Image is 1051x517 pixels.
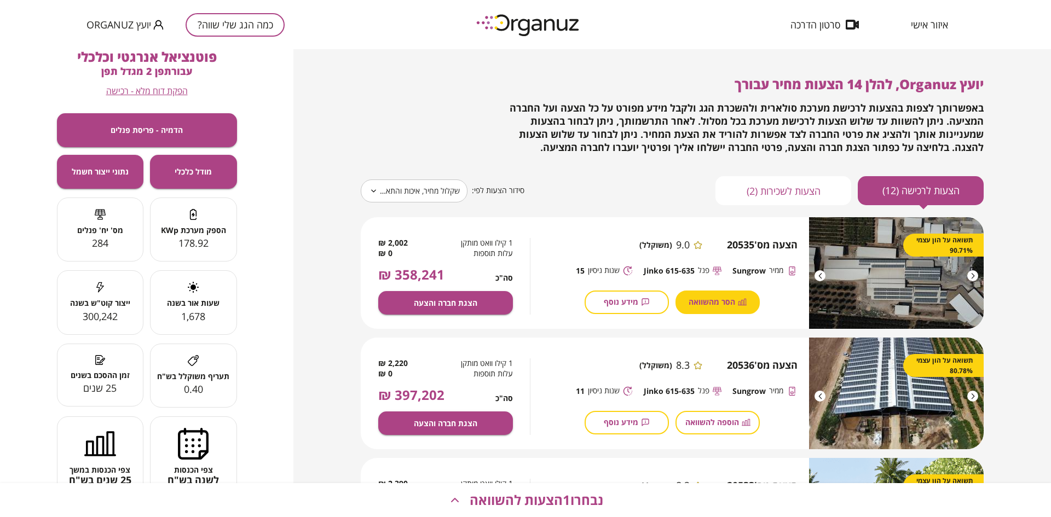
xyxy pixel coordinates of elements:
[727,239,798,251] span: הצעה מס' 20535
[604,417,638,427] span: מידע נוסף
[378,387,444,403] span: 397,202 ₪
[378,358,408,369] span: 2,220 ₪
[790,19,840,30] span: סרטון הדרכה
[911,19,948,30] span: איזור אישי
[57,113,237,147] button: הדמיה - פריסת פנלים
[727,359,798,371] span: הצעה מס' 20536
[184,382,203,396] span: 0.40
[644,266,695,275] span: Jinko 615-635
[588,265,620,276] span: שנות ניסיון
[175,167,212,176] span: מודל כלכלי
[732,266,766,275] span: Sungrow
[186,13,285,37] button: כמה הגג שלי שווה?
[639,240,672,249] span: (משוקלל)
[914,235,973,255] span: תשואה על הון עצמי 90.71%
[83,381,117,394] span: 25 שנים
[378,411,513,435] button: הצגת חברה והצעה
[698,265,709,276] span: פנל
[83,310,118,323] span: 300,242
[698,386,709,396] span: פנל
[769,386,783,396] span: ממיר
[715,176,851,205] button: הצעות לשכירות (2)
[470,492,603,508] span: נבחרו 1 הצעות להשוואה
[510,101,984,154] span: באפשרותך לצפות בהצעות לרכישת מערכת סולארית ולהשכרת הגג ולקבל מידע מפורט על כל הצעה ועל החברה המצי...
[604,297,638,306] span: מידע נוסף
[425,479,513,489] span: 1 קילו וואט מותקן
[150,155,237,189] button: מודל כלכלי
[676,239,690,251] span: 9.0
[378,479,408,489] span: 2,390 ₪
[425,369,513,379] span: עלות תוספות
[77,48,217,66] span: פוטנציאל אנרגטי וכלכלי
[675,411,760,434] button: הוספה להשוואה
[57,474,143,486] span: 25 שנים בש"ח
[585,411,669,434] button: מידע נוסף
[685,417,739,427] span: הוספה להשוואה
[181,310,205,323] span: 1,678
[585,291,669,314] button: מידע נוסף
[151,371,236,381] span: תעריף משוקלל בש"ח
[914,355,973,376] span: תשואה על הון עצמי 80.78%
[639,481,672,490] span: (משוקלל)
[151,474,236,486] span: לשנה בש"ח
[858,176,984,205] button: הצעות לרכישה (12)
[178,236,209,249] span: 178.92
[151,225,236,235] span: הספק מערכת KWp
[425,248,513,259] span: עלות תוספות
[425,238,513,248] span: 1 קילו וואט מותקן
[378,248,392,259] span: 0 ₪
[425,358,513,369] span: 1 קילו וואט מותקן
[769,265,783,276] span: ממיר
[57,298,143,307] span: ייצור קוט"ש בשנה
[495,273,513,282] span: סה"כ
[914,475,973,496] span: תשואה על הון עצמי 83.65%
[732,386,766,396] span: Sungrow
[111,125,183,135] span: הדמיה - פריסת פנלים
[378,369,392,379] span: 0 ₪
[809,338,984,449] img: image
[57,225,143,235] span: מס' יח' פנלים
[894,19,965,30] button: איזור אישי
[101,65,193,78] span: עבור תפן 2 מגדל תפן
[809,217,984,329] img: image
[639,361,672,370] span: (משוקלל)
[576,266,585,275] span: 15
[57,370,143,380] span: זמן ההסכם בשנים
[774,19,875,30] button: סרטון הדרכה
[689,297,735,306] span: הסר מהשוואה
[92,236,108,249] span: 284
[588,386,620,396] span: שנות ניסיון
[676,359,690,371] span: 8.3
[644,386,695,396] span: Jinko 615-635
[414,298,477,307] span: הצגת חברה והצעה
[378,291,513,315] button: הצגת חברה והצעה
[72,167,129,176] span: נתוני ייצור חשמל
[727,480,798,492] span: הצעה מס' 20533
[414,419,477,428] span: הצגת חברה והצעה
[469,10,589,40] img: logo
[57,465,143,474] span: צפי הכנסות במשך
[675,291,760,314] button: הסר מהשוואה
[378,267,444,282] span: 358,241 ₪
[361,176,467,206] div: שקלול מחיר, איכות והתאמה
[378,238,408,248] span: 2,002 ₪
[472,185,524,196] span: סידור הצעות לפי:
[151,298,236,307] span: שעות אור בשנה
[676,480,690,492] span: 8.2
[576,386,585,396] span: 11
[86,19,151,30] span: יועץ Organuz
[106,86,188,96] button: הפקת דוח מלא - רכישה
[151,465,236,474] span: צפי הכנסות
[86,18,164,32] button: יועץ Organuz
[495,393,513,403] span: סה"כ
[57,155,144,189] button: נתוני ייצור חשמל
[735,75,984,93] span: יועץ Organuz, להלן 14 הצעות מחיר עבורך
